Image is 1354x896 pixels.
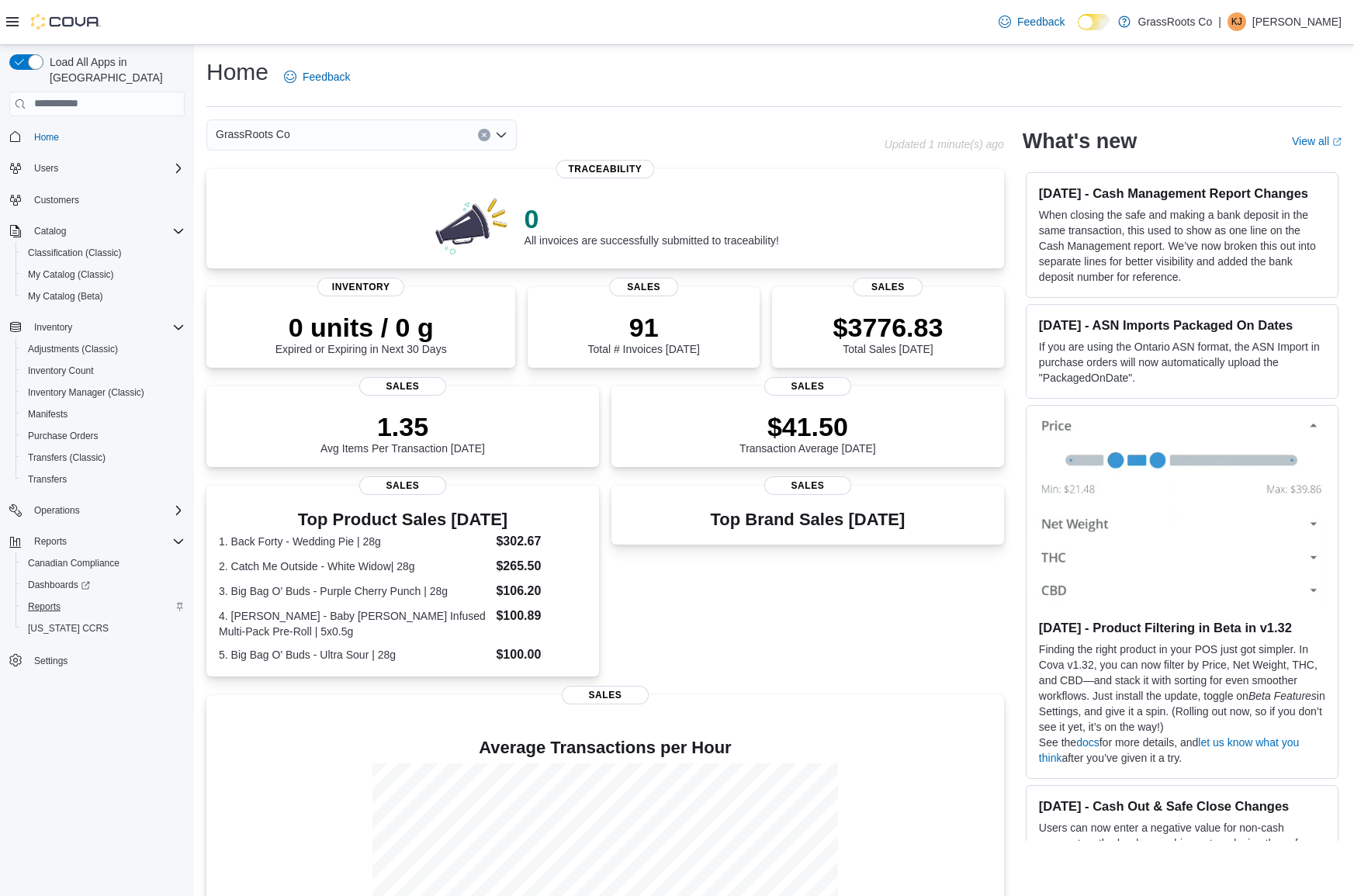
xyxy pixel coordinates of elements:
p: GrassRoots Co [1138,12,1213,31]
a: Dashboards [16,574,191,596]
div: Total # Invoices [DATE] [587,312,699,355]
span: Adjustments (Classic) [22,340,185,358]
div: Total Sales [DATE] [833,312,944,355]
div: Expired or Expiring in Next 30 Days [275,312,447,355]
p: $3776.83 [833,312,944,343]
h2: What's new [1023,129,1137,154]
p: 1.35 [320,411,485,442]
dt: 5. Big Bag O' Buds - Ultra Sour | 28g [219,647,490,662]
em: Beta Features [1248,690,1317,702]
span: KJ [1231,12,1242,31]
a: Manifests [22,405,74,424]
button: Operations [28,501,86,520]
span: Sales [609,278,679,296]
p: If you are using the Ontario ASN format, the ASN Import in purchase orders will now automatically... [1039,339,1325,386]
img: Cova [31,14,101,29]
a: Transfers [22,470,73,489]
h3: [DATE] - Cash Management Report Changes [1039,185,1325,201]
button: Reports [28,532,73,551]
span: Inventory [34,321,72,334]
span: Transfers (Classic) [28,451,106,464]
span: Manifests [28,408,68,420]
span: Sales [562,686,649,704]
nav: Complex example [9,119,185,712]
a: [US_STATE] CCRS [22,619,115,638]
span: Reports [28,600,61,613]
span: Inventory Manager (Classic) [28,386,144,399]
button: Transfers (Classic) [16,447,191,469]
h3: Top Product Sales [DATE] [219,510,587,529]
button: Clear input [478,129,490,141]
a: My Catalog (Beta) [22,287,109,306]
p: 0 units / 0 g [275,312,447,343]
span: Transfers (Classic) [22,448,185,467]
a: Reports [22,597,67,616]
span: Purchase Orders [22,427,185,445]
input: Dark Mode [1078,14,1110,30]
span: Sales [359,476,446,495]
p: See the for more details, and after you’ve given it a try. [1039,735,1325,766]
dd: $265.50 [496,557,586,576]
h3: Top Brand Sales [DATE] [711,510,906,529]
a: View allExternal link [1292,135,1342,147]
button: Catalog [28,222,72,240]
span: Home [34,131,59,144]
span: Sales [764,476,851,495]
span: Customers [34,194,79,206]
button: Settings [3,649,191,671]
p: When closing the safe and making a bank deposit in the same transaction, this used to show as one... [1039,207,1325,285]
span: Classification (Classic) [22,244,185,262]
span: Feedback [1017,14,1065,29]
button: Manifests [16,403,191,425]
span: Transfers [28,473,67,486]
span: Settings [34,655,68,667]
span: Classification (Classic) [28,247,122,259]
dd: $302.67 [496,532,586,551]
h3: [DATE] - Cash Out & Safe Close Changes [1039,798,1325,814]
button: Operations [3,500,191,521]
span: Washington CCRS [22,619,185,638]
span: Reports [22,597,185,616]
dt: 1. Back Forty - Wedding Pie | 28g [219,534,490,549]
dt: 3. Big Bag O' Buds - Purple Cherry Punch | 28g [219,583,490,599]
p: Finding the right product in your POS just got simpler. In Cova v1.32, you can now filter by Pric... [1039,642,1325,735]
h1: Home [206,57,268,88]
span: My Catalog (Beta) [28,290,103,303]
div: Avg Items Per Transaction [DATE] [320,411,485,455]
span: Inventory [317,278,404,296]
button: Reports [16,596,191,618]
dd: $100.00 [496,645,586,664]
button: [US_STATE] CCRS [16,618,191,639]
button: Customers [3,189,191,211]
span: Reports [34,535,67,548]
p: Users can now enter a negative value for non-cash payment methods when cashing out or closing the... [1039,820,1325,882]
span: Traceability [556,160,654,178]
button: Inventory Manager (Classic) [16,382,191,403]
div: Kosta Janicijevic [1228,12,1246,31]
a: Inventory Manager (Classic) [22,383,151,402]
span: Dashboards [22,576,185,594]
span: Dashboards [28,579,90,591]
span: Canadian Compliance [22,554,185,573]
span: Reports [28,532,185,551]
a: docs [1076,736,1099,749]
span: Sales [764,377,851,396]
span: Feedback [303,69,350,85]
span: Inventory Manager (Classic) [22,383,185,402]
h4: Average Transactions per Hour [219,739,992,757]
h3: [DATE] - ASN Imports Packaged On Dates [1039,317,1325,333]
a: Classification (Classic) [22,244,128,262]
span: Sales [359,377,446,396]
span: My Catalog (Classic) [22,265,185,284]
button: Users [3,157,191,179]
span: Settings [28,650,185,669]
a: Dashboards [22,576,96,594]
div: Transaction Average [DATE] [739,411,876,455]
button: Transfers [16,469,191,490]
span: Canadian Compliance [28,557,119,569]
button: Purchase Orders [16,425,191,447]
span: Transfers [22,470,185,489]
button: Canadian Compliance [16,552,191,574]
a: Settings [28,652,74,670]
